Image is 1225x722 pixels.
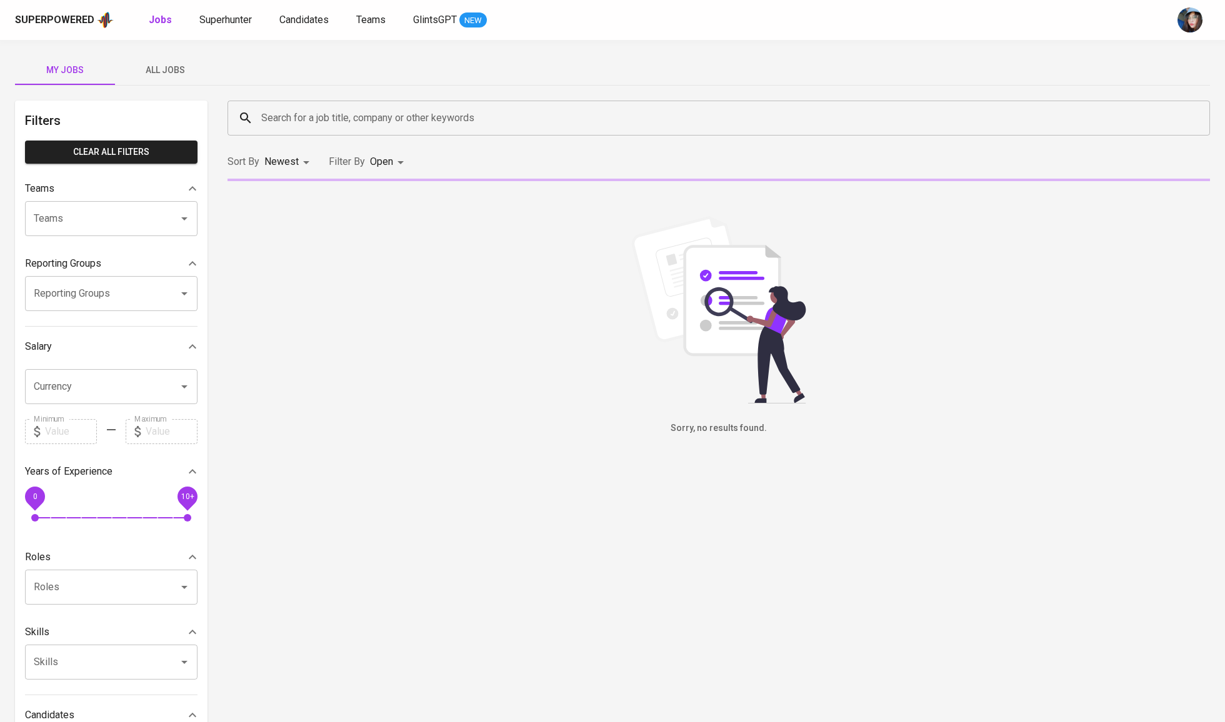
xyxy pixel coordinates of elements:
[329,154,365,169] p: Filter By
[25,464,112,479] p: Years of Experience
[176,378,193,395] button: Open
[25,111,197,131] h6: Filters
[25,545,197,570] div: Roles
[176,578,193,596] button: Open
[227,422,1210,435] h6: Sorry, no results found.
[25,339,52,354] p: Salary
[199,12,254,28] a: Superhunter
[279,12,331,28] a: Candidates
[264,151,314,174] div: Newest
[279,14,329,26] span: Candidates
[625,216,812,403] img: file_searching.svg
[370,151,408,174] div: Open
[35,144,187,160] span: Clear All filters
[25,181,54,196] p: Teams
[149,12,174,28] a: Jobs
[25,256,101,271] p: Reporting Groups
[227,154,259,169] p: Sort By
[15,13,94,27] div: Superpowered
[356,14,386,26] span: Teams
[181,492,194,500] span: 10+
[32,492,37,500] span: 0
[25,176,197,201] div: Teams
[22,62,107,78] span: My Jobs
[413,12,487,28] a: GlintsGPT NEW
[25,620,197,645] div: Skills
[176,653,193,671] button: Open
[356,12,388,28] a: Teams
[199,14,252,26] span: Superhunter
[176,210,193,227] button: Open
[97,11,114,29] img: app logo
[15,11,114,29] a: Superpoweredapp logo
[25,459,197,484] div: Years of Experience
[25,625,49,640] p: Skills
[122,62,207,78] span: All Jobs
[264,154,299,169] p: Newest
[25,251,197,276] div: Reporting Groups
[146,419,197,444] input: Value
[370,156,393,167] span: Open
[149,14,172,26] b: Jobs
[413,14,457,26] span: GlintsGPT
[459,14,487,27] span: NEW
[176,285,193,302] button: Open
[25,334,197,359] div: Salary
[25,550,51,565] p: Roles
[45,419,97,444] input: Value
[25,141,197,164] button: Clear All filters
[1177,7,1202,32] img: diazagista@glints.com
